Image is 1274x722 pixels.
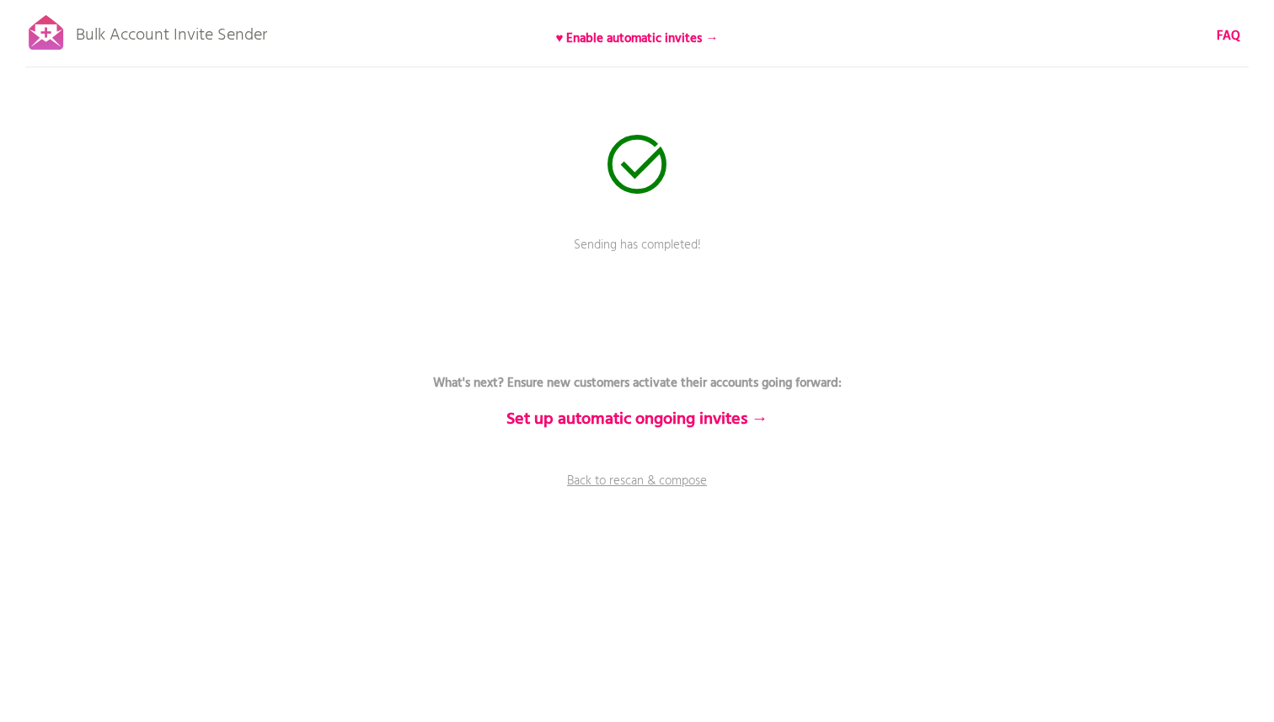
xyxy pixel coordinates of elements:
a: FAQ [1217,27,1240,45]
b: What's next? Ensure new customers activate their accounts going forward: [433,373,842,393]
b: FAQ [1217,26,1240,46]
p: Sending has completed! [384,236,890,278]
b: ♥ Enable automatic invites → [556,29,719,49]
a: Back to rescan & compose [384,472,890,514]
p: Bulk Account Invite Sender [76,10,267,52]
b: Set up automatic ongoing invites → [506,406,768,433]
